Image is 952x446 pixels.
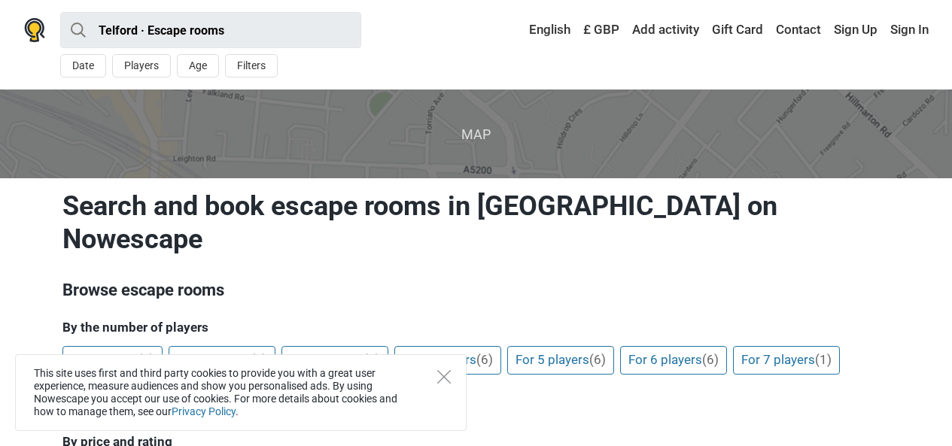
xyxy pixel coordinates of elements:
[172,405,236,417] a: Privacy Policy
[62,278,890,302] h3: Browse escape rooms
[887,17,929,44] a: Sign In
[281,346,388,375] a: For 3 players(6)
[772,17,825,44] a: Contact
[24,18,45,42] img: Nowescape logo
[15,354,467,431] div: This site uses first and third party cookies to provide you with a great user experience, measure...
[702,352,719,367] span: (6)
[112,54,171,77] button: Players
[830,17,881,44] a: Sign Up
[628,17,703,44] a: Add activity
[579,17,623,44] a: £ GBP
[60,12,361,48] input: try “London”
[177,54,219,77] button: Age
[437,370,451,384] button: Close
[476,352,493,367] span: (6)
[363,352,380,367] span: (6)
[62,346,163,375] a: For 1 player(6)
[251,352,267,367] span: (6)
[733,346,840,375] a: For 7 players(1)
[708,17,767,44] a: Gift Card
[620,346,727,375] a: For 6 players(6)
[394,346,501,375] a: For 4 players(6)
[138,352,154,367] span: (6)
[169,346,275,375] a: For 2 players(6)
[589,352,606,367] span: (6)
[515,17,574,44] a: English
[507,346,614,375] a: For 5 players(6)
[62,190,890,256] h1: Search and book escape rooms in [GEOGRAPHIC_DATA] on Nowescape
[62,320,890,335] h5: By the number of players
[225,54,278,77] button: Filters
[519,25,529,35] img: English
[815,352,832,367] span: (1)
[60,54,106,77] button: Date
